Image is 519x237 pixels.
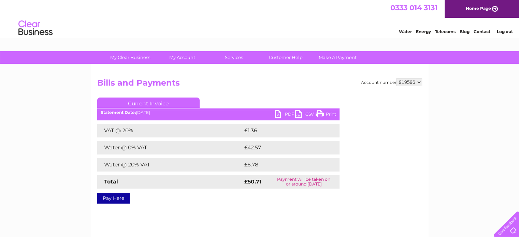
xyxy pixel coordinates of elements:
[97,193,130,204] a: Pay Here
[154,51,210,64] a: My Account
[99,4,421,33] div: Clear Business is a trading name of Verastar Limited (registered in [GEOGRAPHIC_DATA] No. 3667643...
[496,29,513,34] a: Log out
[97,158,243,172] td: Water @ 20% VAT
[102,51,158,64] a: My Clear Business
[97,141,243,154] td: Water @ 0% VAT
[243,124,323,137] td: £1.36
[243,141,326,154] td: £42.57
[104,178,118,185] strong: Total
[268,175,340,189] td: Payment will be taken on or around [DATE]
[295,110,316,120] a: CSV
[18,18,53,39] img: logo.png
[460,29,470,34] a: Blog
[435,29,456,34] a: Telecoms
[244,178,261,185] strong: £50.71
[474,29,490,34] a: Contact
[258,51,314,64] a: Customer Help
[399,29,412,34] a: Water
[97,78,422,91] h2: Bills and Payments
[416,29,431,34] a: Energy
[390,3,437,12] a: 0333 014 3131
[97,124,243,137] td: VAT @ 20%
[97,110,340,115] div: [DATE]
[275,110,295,120] a: PDF
[101,110,136,115] b: Statement Date:
[309,51,366,64] a: Make A Payment
[243,158,323,172] td: £6.78
[361,78,422,86] div: Account number
[206,51,262,64] a: Services
[316,110,336,120] a: Print
[97,98,200,108] a: Current Invoice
